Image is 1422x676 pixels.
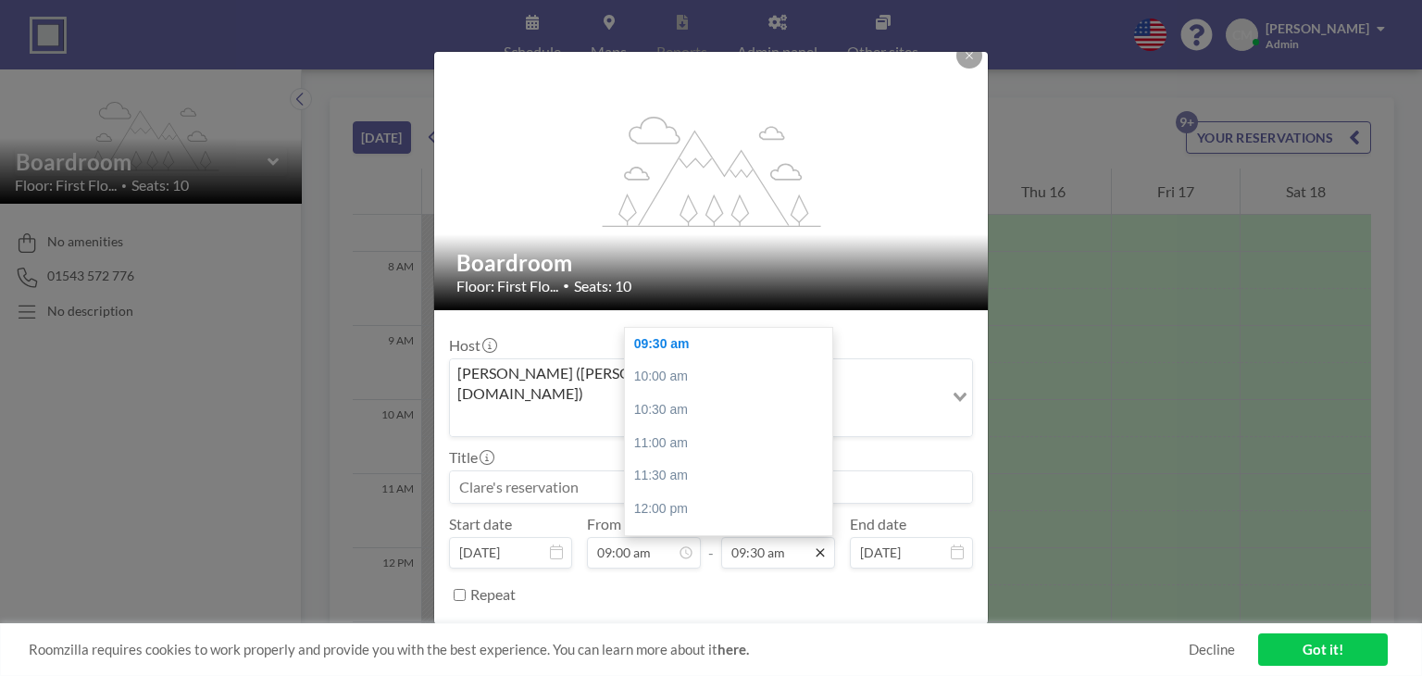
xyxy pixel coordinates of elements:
div: 11:00 am [625,427,842,460]
a: here. [717,641,749,657]
g: flex-grow: 1.2; [603,116,821,227]
span: • [563,279,569,293]
span: [PERSON_NAME] ([PERSON_NAME][EMAIL_ADDRESS][DOMAIN_NAME]) [454,363,940,405]
div: 10:00 am [625,360,842,394]
label: From [587,515,621,533]
span: - [708,521,714,562]
label: Host [449,336,495,355]
div: 09:30 am [625,328,842,361]
span: Seats: 10 [574,277,631,295]
label: End date [850,515,906,533]
input: Clare's reservation [450,471,972,503]
div: 11:30 am [625,459,842,493]
div: 12:30 pm [625,525,842,558]
span: Roomzilla requires cookies to work properly and provide you with the best experience. You can lea... [29,641,1189,658]
input: Search for option [452,408,942,432]
label: Start date [449,515,512,533]
label: Repeat [470,585,516,604]
label: Title [449,448,493,467]
div: 12:00 pm [625,493,842,526]
a: Decline [1189,641,1235,658]
h2: Boardroom [456,249,967,277]
a: Got it! [1258,633,1388,666]
span: Floor: First Flo... [456,277,558,295]
div: Search for option [450,359,972,436]
div: 10:30 am [625,394,842,427]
